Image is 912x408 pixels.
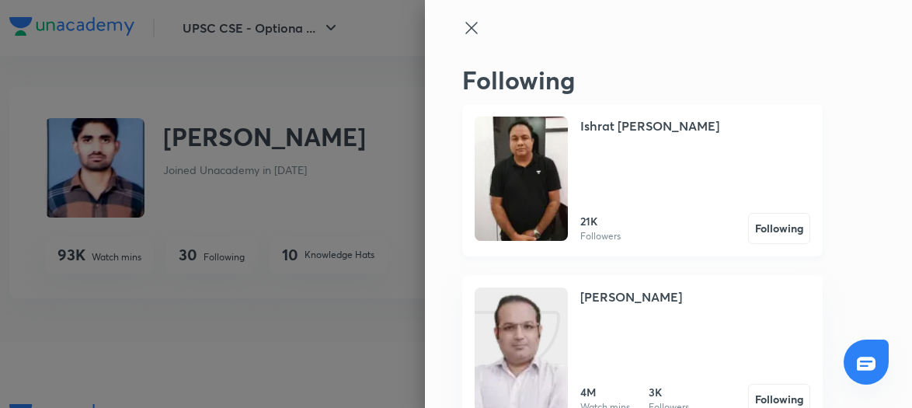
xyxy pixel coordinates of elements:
[580,229,621,243] p: Followers
[580,213,621,229] h6: 21K
[580,288,682,306] h4: [PERSON_NAME]
[580,384,630,400] h6: 4M
[649,384,689,400] h6: 3K
[475,117,568,241] img: Unacademy
[462,65,823,95] h2: Following
[462,104,823,256] a: UnacademyIshrat [PERSON_NAME]21KFollowersFollowing
[748,213,810,244] button: Following
[580,117,719,135] h4: Ishrat [PERSON_NAME]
